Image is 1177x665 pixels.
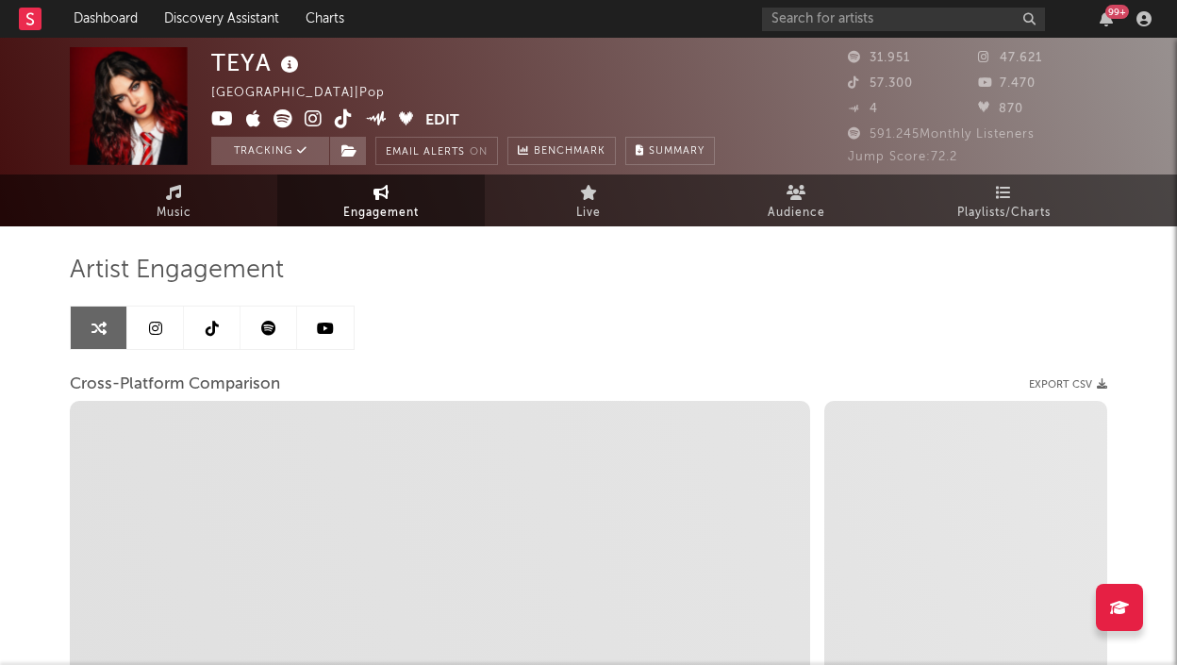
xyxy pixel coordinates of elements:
button: Export CSV [1029,379,1107,391]
span: Benchmark [534,141,605,163]
span: 4 [848,103,878,115]
a: Live [485,175,692,226]
a: Music [70,175,277,226]
span: 591.245 Monthly Listeners [848,128,1035,141]
span: Live [576,202,601,224]
div: 99 + [1105,5,1129,19]
a: Engagement [277,175,485,226]
span: Cross-Platform Comparison [70,374,280,396]
button: Summary [625,137,715,165]
span: 47.621 [978,52,1042,64]
span: Music [157,202,191,224]
span: 31.951 [848,52,910,64]
em: On [470,147,488,158]
span: Engagement [343,202,419,224]
input: Search for artists [762,8,1045,31]
button: Email AlertsOn [375,137,498,165]
button: Edit [425,109,459,133]
span: Summary [649,146,705,157]
span: 870 [978,103,1023,115]
span: Playlists/Charts [957,202,1051,224]
span: Audience [768,202,825,224]
button: Tracking [211,137,329,165]
span: 57.300 [848,77,913,90]
a: Benchmark [507,137,616,165]
a: Audience [692,175,900,226]
div: TEYA [211,47,304,78]
button: 99+ [1100,11,1113,26]
a: Playlists/Charts [900,175,1107,226]
span: Artist Engagement [70,259,284,282]
div: [GEOGRAPHIC_DATA] | Pop [211,82,406,105]
span: 7.470 [978,77,1036,90]
span: Jump Score: 72.2 [848,151,957,163]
